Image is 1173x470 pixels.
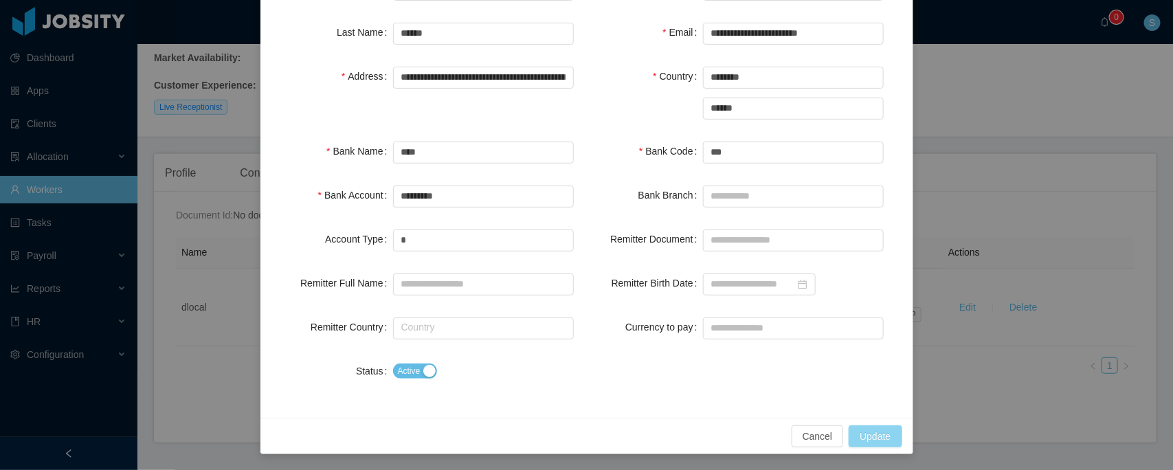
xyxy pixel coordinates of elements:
[612,278,703,289] label: Remitter Birth Date
[610,234,702,245] label: Remitter Document
[325,234,392,245] label: Account Type
[798,280,807,289] i: icon: calendar
[662,27,702,38] label: Email
[393,230,574,251] input: Account Type
[393,67,574,89] input: Address
[849,425,902,447] button: Update
[318,190,393,201] label: Bank Account
[703,186,884,208] input: Bank Branch
[393,142,574,164] input: Bank Name
[300,278,392,289] label: Remitter Full Name
[638,190,703,201] label: Bank Branch
[337,27,393,38] label: Last Name
[356,366,393,377] label: Status
[703,23,884,45] input: Email
[792,425,844,447] button: Cancel
[398,364,421,378] span: Active
[393,186,574,208] input: Bank Account
[393,273,574,295] input: Remitter Full Name
[393,23,574,45] input: Last Name
[326,146,393,157] label: Bank Name
[703,317,884,339] input: Currency to pay
[653,71,702,82] label: Country
[639,146,703,157] label: Bank Code
[393,363,438,379] button: Status
[703,230,884,251] input: Remitter Document
[342,71,393,82] label: Address
[625,322,703,333] label: Currency to pay
[311,322,393,333] label: Remitter Country
[703,142,884,164] input: Bank Code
